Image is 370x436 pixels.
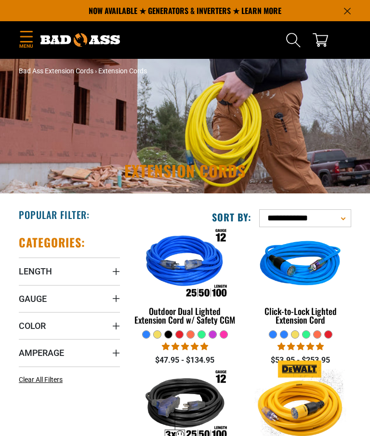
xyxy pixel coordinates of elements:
summary: Gauge [19,285,120,312]
span: › [95,67,97,75]
label: Sort by: [212,211,251,223]
span: Amperage [19,347,64,358]
a: Clear All Filters [19,375,66,385]
summary: Color [19,312,120,339]
img: blue [250,219,352,311]
summary: Length [19,258,120,285]
div: $47.95 - $134.95 [134,354,236,366]
h1: Extension Cords [19,163,351,178]
summary: Amperage [19,339,120,366]
nav: breadcrumbs [19,66,351,76]
div: $53.95 - $253.95 [250,354,351,366]
span: 4.87 stars [277,342,324,351]
span: Length [19,266,52,277]
summary: Menu [19,29,33,52]
summary: Search [286,32,301,48]
a: Bad Ass Extension Cords [19,67,93,75]
span: Gauge [19,293,47,304]
span: Menu [19,42,33,50]
h2: Categories: [19,235,85,250]
span: Clear All Filters [19,376,63,383]
a: Outdoor Dual Lighted Extension Cord w/ Safety CGM Outdoor Dual Lighted Extension Cord w/ Safety CGM [134,235,236,330]
div: Click-to-Lock Lighted Extension Cord [250,307,351,324]
img: Bad Ass Extension Cords [40,33,120,47]
a: blue Click-to-Lock Lighted Extension Cord [250,235,351,330]
span: Extension Cords [98,67,147,75]
span: Color [19,320,46,331]
span: 4.81 stars [162,342,208,351]
div: Outdoor Dual Lighted Extension Cord w/ Safety CGM [134,307,236,324]
h2: Popular Filter: [19,208,90,221]
img: Outdoor Dual Lighted Extension Cord w/ Safety CGM [134,219,236,311]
